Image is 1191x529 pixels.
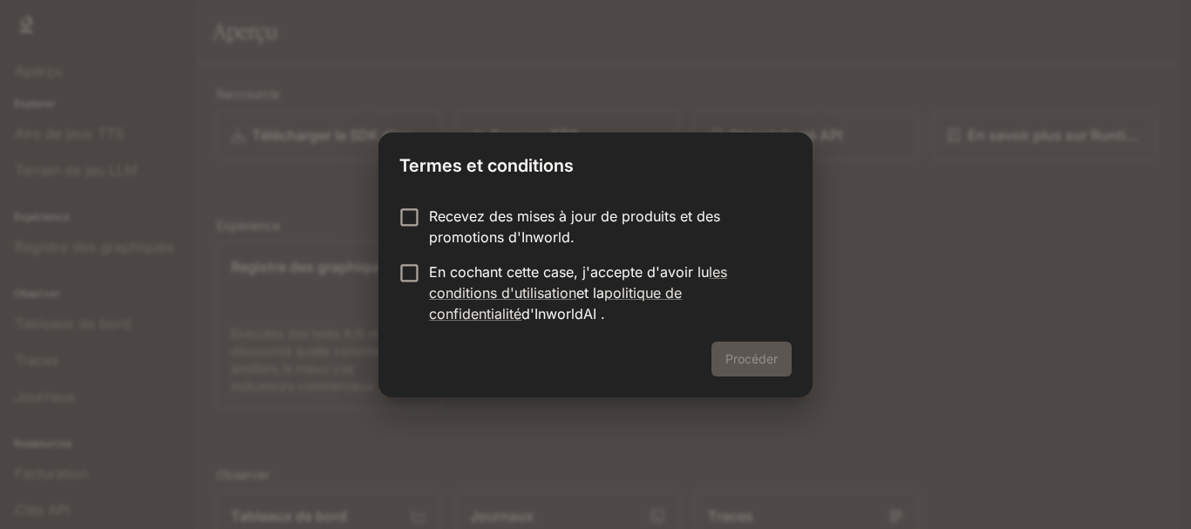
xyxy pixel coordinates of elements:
font: En cochant cette case, j'accepte d'avoir lu [429,263,709,281]
font: et la [576,284,604,302]
a: politique de confidentialité [429,284,682,322]
font: d'InworldAI . [521,305,605,322]
font: Recevez des mises à jour de produits et des promotions d'Inworld. [429,207,720,246]
a: les conditions d'utilisation [429,263,727,302]
font: Termes et conditions [399,155,574,176]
